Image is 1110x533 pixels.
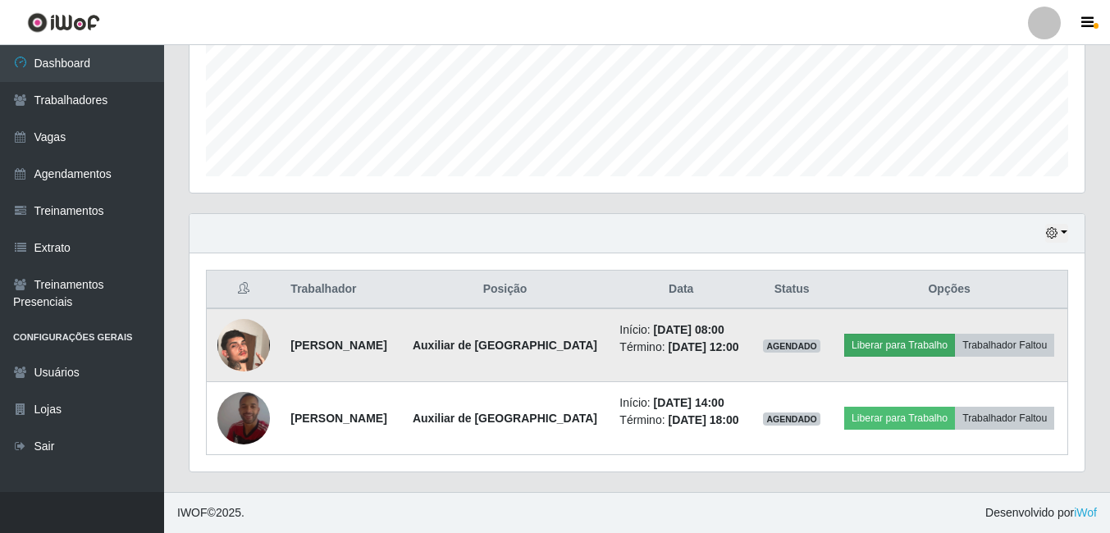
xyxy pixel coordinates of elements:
[985,504,1097,522] span: Desenvolvido por
[281,271,400,309] th: Trabalhador
[177,504,244,522] span: © 2025 .
[413,412,597,425] strong: Auxiliar de [GEOGRAPHIC_DATA]
[290,339,386,352] strong: [PERSON_NAME]
[217,298,270,392] img: 1726002463138.jpeg
[844,407,955,430] button: Liberar para Trabalho
[763,339,820,353] span: AGENDADO
[654,323,724,336] time: [DATE] 08:00
[400,271,610,309] th: Posição
[955,334,1054,357] button: Trabalhador Faltou
[831,271,1067,309] th: Opções
[217,371,270,465] img: 1753400047633.jpeg
[290,412,386,425] strong: [PERSON_NAME]
[619,412,742,429] li: Término:
[752,271,831,309] th: Status
[955,407,1054,430] button: Trabalhador Faltou
[619,339,742,356] li: Término:
[619,321,742,339] li: Início:
[413,339,597,352] strong: Auxiliar de [GEOGRAPHIC_DATA]
[654,396,724,409] time: [DATE] 14:00
[177,506,208,519] span: IWOF
[844,334,955,357] button: Liberar para Trabalho
[610,271,752,309] th: Data
[668,340,738,353] time: [DATE] 12:00
[619,394,742,412] li: Início:
[668,413,738,426] time: [DATE] 18:00
[1074,506,1097,519] a: iWof
[27,12,100,33] img: CoreUI Logo
[763,412,820,426] span: AGENDADO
